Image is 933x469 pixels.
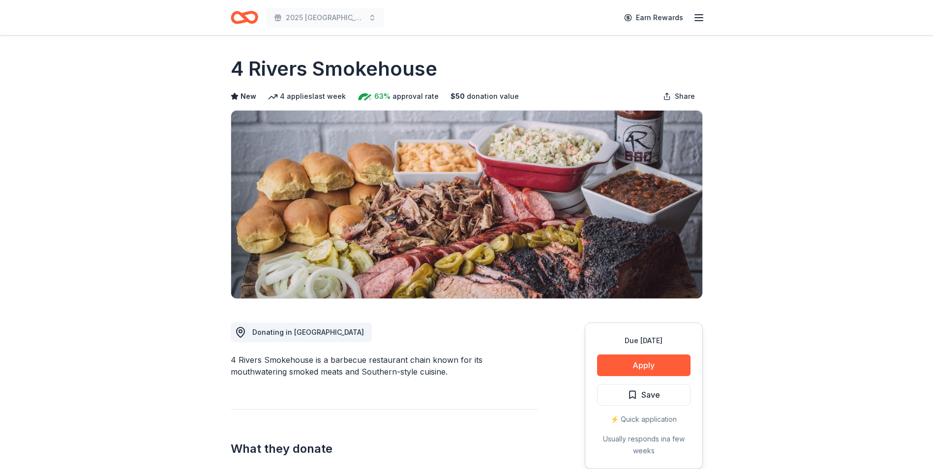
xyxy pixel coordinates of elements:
div: Due [DATE] [597,335,691,347]
a: Home [231,6,258,29]
button: Save [597,384,691,406]
h2: What they donate [231,441,538,457]
button: Apply [597,354,691,376]
div: 4 Rivers Smokehouse is a barbecue restaurant chain known for its mouthwatering smoked meats and S... [231,354,538,378]
span: 2025 [GEOGRAPHIC_DATA], [GEOGRAPHIC_DATA] 449th Bomb Group WWII Reunion [286,12,364,24]
span: Save [641,388,660,401]
span: approval rate [392,90,439,102]
h1: 4 Rivers Smokehouse [231,55,437,83]
span: $ 50 [451,90,465,102]
button: 2025 [GEOGRAPHIC_DATA], [GEOGRAPHIC_DATA] 449th Bomb Group WWII Reunion [266,8,384,28]
img: Image for 4 Rivers Smokehouse [231,111,702,298]
a: Earn Rewards [618,9,689,27]
div: 4 applies last week [268,90,346,102]
div: ⚡️ Quick application [597,413,691,425]
span: donation value [467,90,519,102]
div: Usually responds in a few weeks [597,433,691,457]
span: Donating in [GEOGRAPHIC_DATA] [252,328,364,336]
button: Share [655,87,703,106]
span: Share [675,90,695,102]
span: 63% [374,90,391,102]
span: New [241,90,256,102]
